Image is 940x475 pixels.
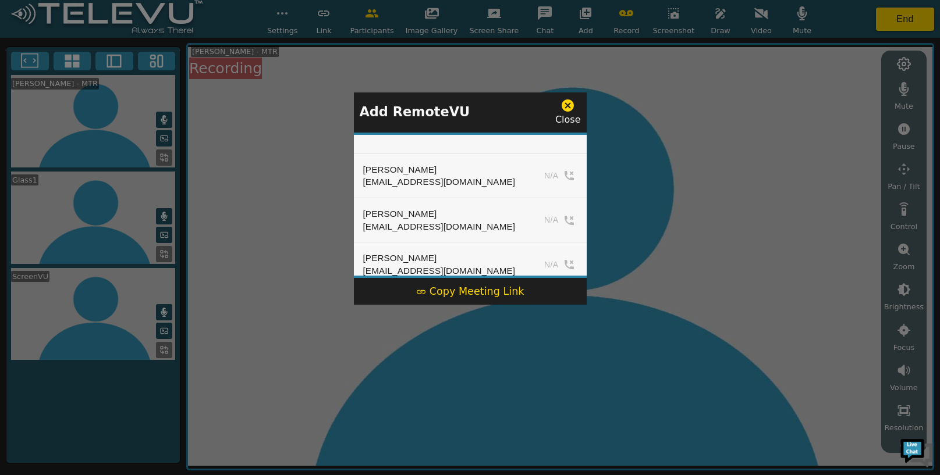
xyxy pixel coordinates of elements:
span: We're online! [68,147,161,264]
img: d_736959983_company_1615157101543_736959983 [20,54,49,83]
div: [EMAIL_ADDRESS][DOMAIN_NAME] [363,265,516,277]
div: [PERSON_NAME] [363,208,516,220]
div: [EMAIL_ADDRESS][DOMAIN_NAME] [363,176,516,188]
textarea: Type your message and hit 'Enter' [6,317,222,358]
div: Copy Meeting Link [416,284,524,299]
img: Chat Widget [899,434,934,469]
div: [EMAIL_ADDRESS][DOMAIN_NAME] [363,220,516,233]
p: Add RemoteVU [360,102,470,122]
div: Chat with us now [61,61,196,76]
div: [PERSON_NAME] [363,252,516,265]
div: [PERSON_NAME] [363,163,516,176]
div: Minimize live chat window [191,6,219,34]
div: Close [555,98,581,127]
